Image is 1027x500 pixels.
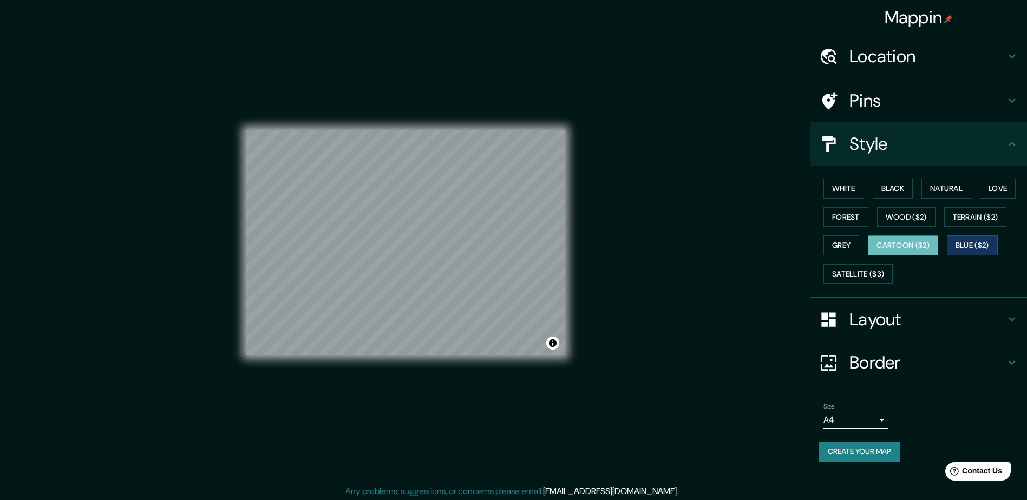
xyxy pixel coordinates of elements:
[947,235,998,255] button: Blue ($2)
[810,341,1027,384] div: Border
[819,442,900,462] button: Create your map
[873,179,913,199] button: Black
[849,133,1005,155] h4: Style
[543,485,677,497] a: [EMAIL_ADDRESS][DOMAIN_NAME]
[810,122,1027,166] div: Style
[849,45,1005,67] h4: Location
[345,485,678,498] p: Any problems, suggestions, or concerns please email .
[931,458,1015,488] iframe: Help widget launcher
[849,352,1005,373] h4: Border
[849,90,1005,111] h4: Pins
[546,337,559,350] button: Toggle attribution
[944,207,1007,227] button: Terrain ($2)
[246,130,565,355] canvas: Map
[823,264,893,284] button: Satellite ($3)
[823,207,868,227] button: Forest
[877,207,936,227] button: Wood ($2)
[810,298,1027,341] div: Layout
[823,235,859,255] button: Grey
[868,235,938,255] button: Cartoon ($2)
[944,15,953,23] img: pin-icon.png
[885,6,953,28] h4: Mappin
[810,35,1027,78] div: Location
[810,79,1027,122] div: Pins
[849,308,1005,330] h4: Layout
[980,179,1016,199] button: Love
[921,179,971,199] button: Natural
[823,411,888,429] div: A4
[823,402,835,411] label: Size
[823,179,864,199] button: White
[680,485,682,498] div: .
[678,485,680,498] div: .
